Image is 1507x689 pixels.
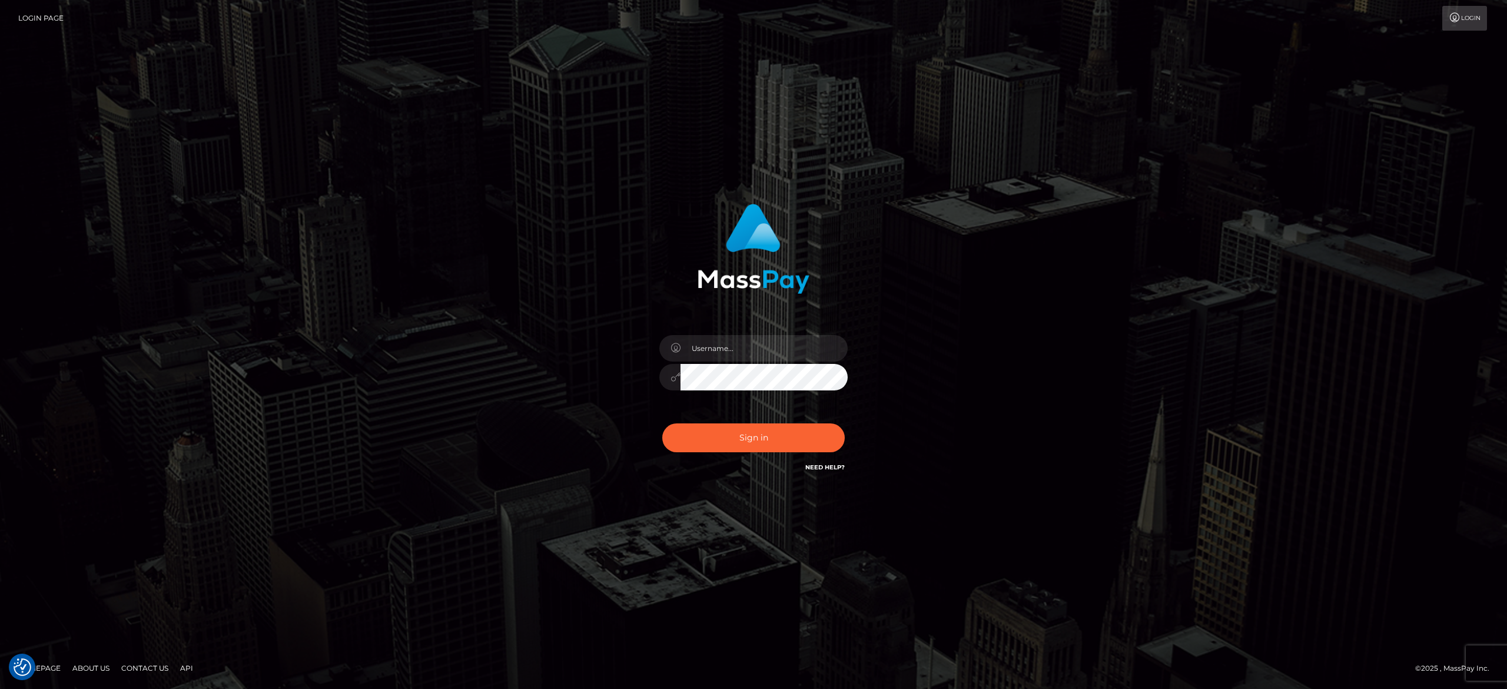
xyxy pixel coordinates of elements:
button: Consent Preferences [14,658,31,676]
a: Need Help? [805,463,845,471]
a: Login [1442,6,1487,31]
img: MassPay Login [698,204,809,294]
input: Username... [681,335,848,362]
button: Sign in [662,423,845,452]
img: Revisit consent button [14,658,31,676]
a: Homepage [13,659,65,677]
a: Login Page [18,6,64,31]
a: About Us [68,659,114,677]
a: Contact Us [117,659,173,677]
a: API [175,659,198,677]
div: © 2025 , MassPay Inc. [1415,662,1498,675]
